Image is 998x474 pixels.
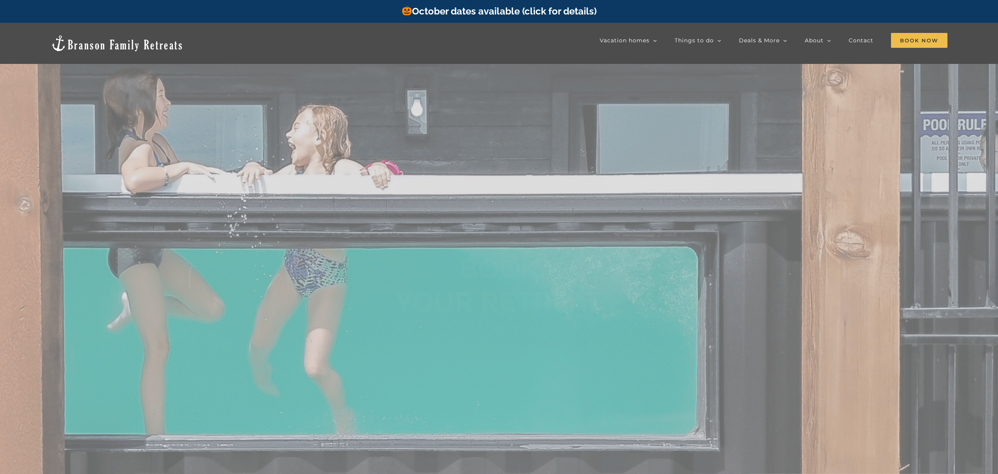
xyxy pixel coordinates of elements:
a: Book Now [891,33,947,48]
a: About [805,33,831,48]
a: Things to do [675,33,721,48]
span: About [805,38,824,43]
a: October dates available (click for details) [401,5,597,17]
b: BOOK YOUR RETREAT [395,252,604,319]
nav: Main Menu [600,33,947,48]
span: Contact [849,38,873,43]
span: Vacation homes [600,38,650,43]
span: Deals & More [739,38,780,43]
img: 🎃 [402,6,412,15]
span: Things to do [675,38,714,43]
a: Deals & More [739,33,787,48]
a: Vacation homes [600,33,657,48]
img: Branson Family Retreats Logo [51,35,183,52]
a: Contact [849,33,873,48]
